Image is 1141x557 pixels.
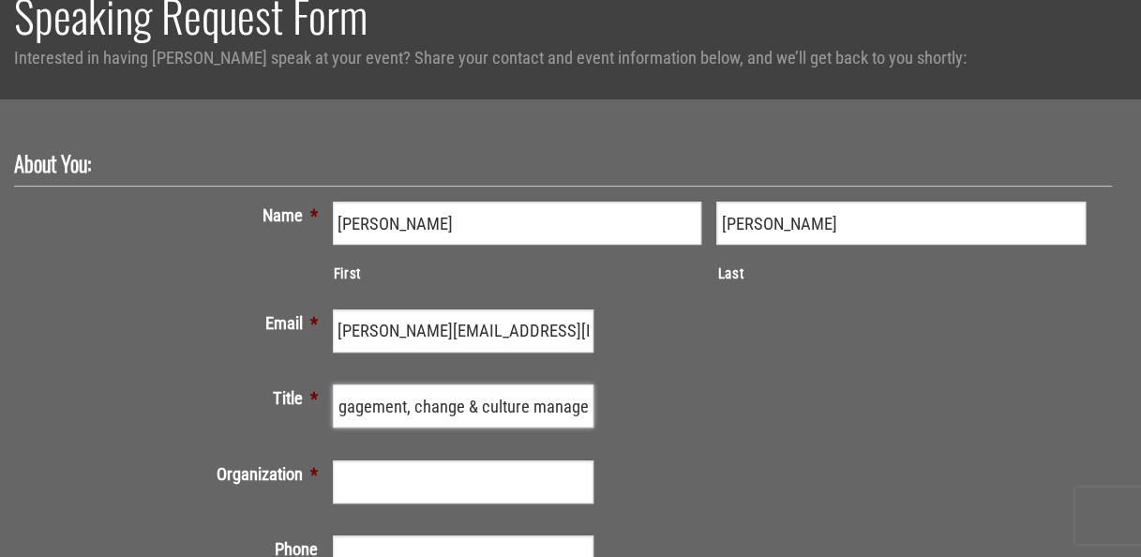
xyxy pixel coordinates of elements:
[14,150,1097,178] h2: About You:
[14,384,333,412] label: Title
[717,263,1086,286] label: Last
[334,263,702,286] label: First
[14,202,333,229] label: Name
[14,309,333,337] label: Email
[14,460,333,488] label: Organization
[14,44,1127,71] p: Interested in having [PERSON_NAME] speak at your event? Share your contact and event information ...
